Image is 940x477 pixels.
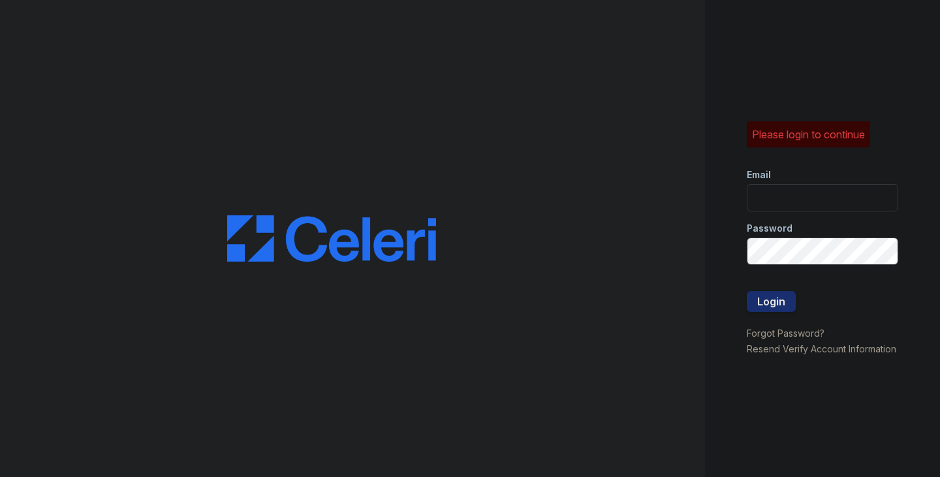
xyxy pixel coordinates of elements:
button: Login [747,291,796,312]
img: CE_Logo_Blue-a8612792a0a2168367f1c8372b55b34899dd931a85d93a1a3d3e32e68fde9ad4.png [227,215,436,262]
a: Resend Verify Account Information [747,343,896,354]
label: Email [747,168,771,181]
p: Please login to continue [752,127,865,142]
label: Password [747,222,792,235]
a: Forgot Password? [747,328,824,339]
